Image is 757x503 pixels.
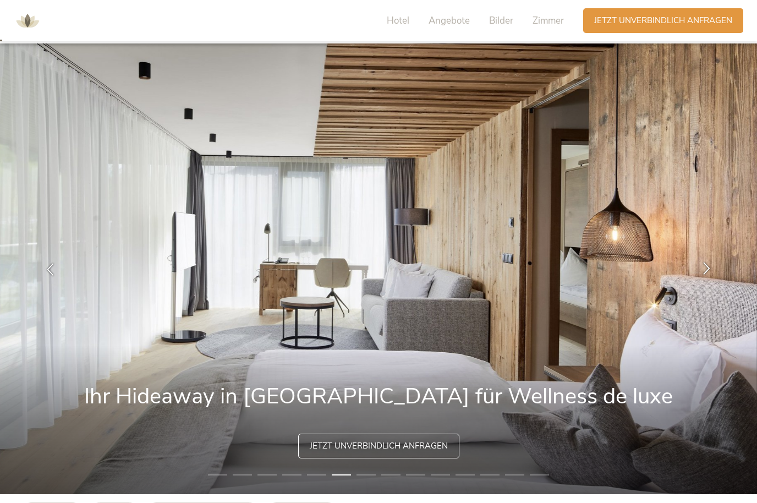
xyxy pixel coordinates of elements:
[387,14,409,27] span: Hotel
[11,4,44,37] img: AMONTI & LUNARIS Wellnessresort
[489,14,513,27] span: Bilder
[11,17,44,24] a: AMONTI & LUNARIS Wellnessresort
[594,15,732,26] span: Jetzt unverbindlich anfragen
[429,14,470,27] span: Angebote
[310,440,448,452] span: Jetzt unverbindlich anfragen
[533,14,564,27] span: Zimmer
